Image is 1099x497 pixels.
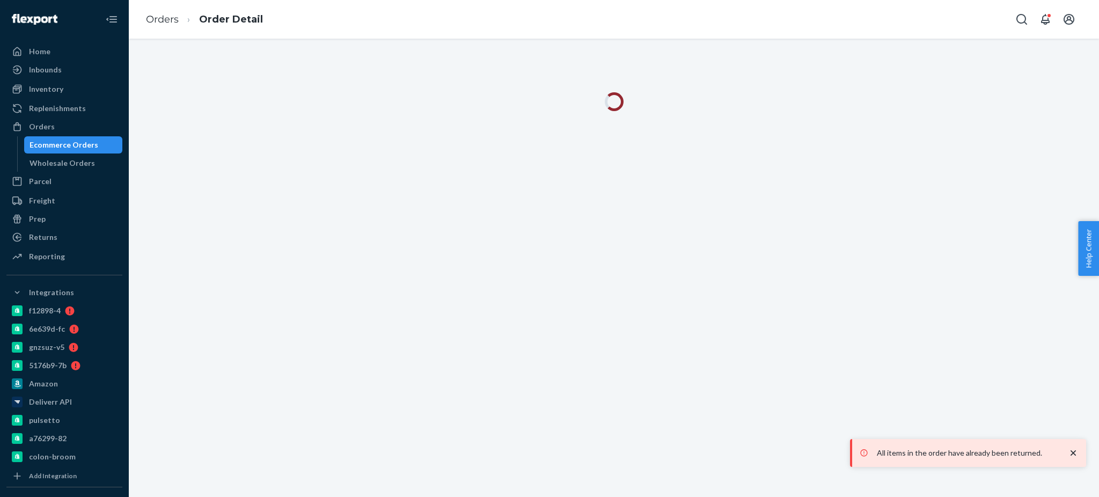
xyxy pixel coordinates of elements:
div: pulsetto [29,415,60,426]
a: a76299-82 [6,430,122,447]
div: Prep [29,214,46,224]
a: 6e639d-fc [6,320,122,338]
div: Ecommerce Orders [30,140,98,150]
button: Help Center [1078,221,1099,276]
div: Integrations [29,287,74,298]
a: Order Detail [199,13,263,25]
a: Amazon [6,375,122,392]
div: gnzsuz-v5 [29,342,64,353]
a: Wholesale Orders [24,155,123,172]
a: Returns [6,229,122,246]
button: Open notifications [1035,9,1056,30]
a: Freight [6,192,122,209]
a: Inventory [6,81,122,98]
button: Close Navigation [101,9,122,30]
button: Open account menu [1058,9,1080,30]
div: Replenishments [29,103,86,114]
a: Orders [6,118,122,135]
div: Inbounds [29,64,62,75]
a: Inbounds [6,61,122,78]
svg: close toast [1068,448,1079,458]
a: pulsetto [6,412,122,429]
a: Home [6,43,122,60]
a: colon-broom [6,448,122,465]
a: Prep [6,210,122,228]
div: colon-broom [29,451,76,462]
div: Deliverr API [29,397,72,407]
a: Ecommerce Orders [24,136,123,154]
div: Add Integration [29,471,77,480]
a: Reporting [6,248,122,265]
a: Replenishments [6,100,122,117]
div: Returns [29,232,57,243]
div: 5176b9-7b [29,360,67,371]
div: Home [29,46,50,57]
div: a76299-82 [29,433,67,444]
a: Parcel [6,173,122,190]
div: Reporting [29,251,65,262]
div: Wholesale Orders [30,158,95,169]
ol: breadcrumbs [137,4,272,35]
img: Flexport logo [12,14,57,25]
div: Amazon [29,378,58,389]
div: Parcel [29,176,52,187]
a: Add Integration [6,470,122,483]
a: Deliverr API [6,393,122,411]
div: Orders [29,121,55,132]
a: f12898-4 [6,302,122,319]
p: All items in the order have already been returned. [877,448,1057,458]
div: Inventory [29,84,63,94]
a: Orders [146,13,179,25]
a: gnzsuz-v5 [6,339,122,356]
button: Integrations [6,284,122,301]
div: 6e639d-fc [29,324,65,334]
div: Freight [29,195,55,206]
button: Open Search Box [1011,9,1032,30]
div: f12898-4 [29,305,61,316]
a: 5176b9-7b [6,357,122,374]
